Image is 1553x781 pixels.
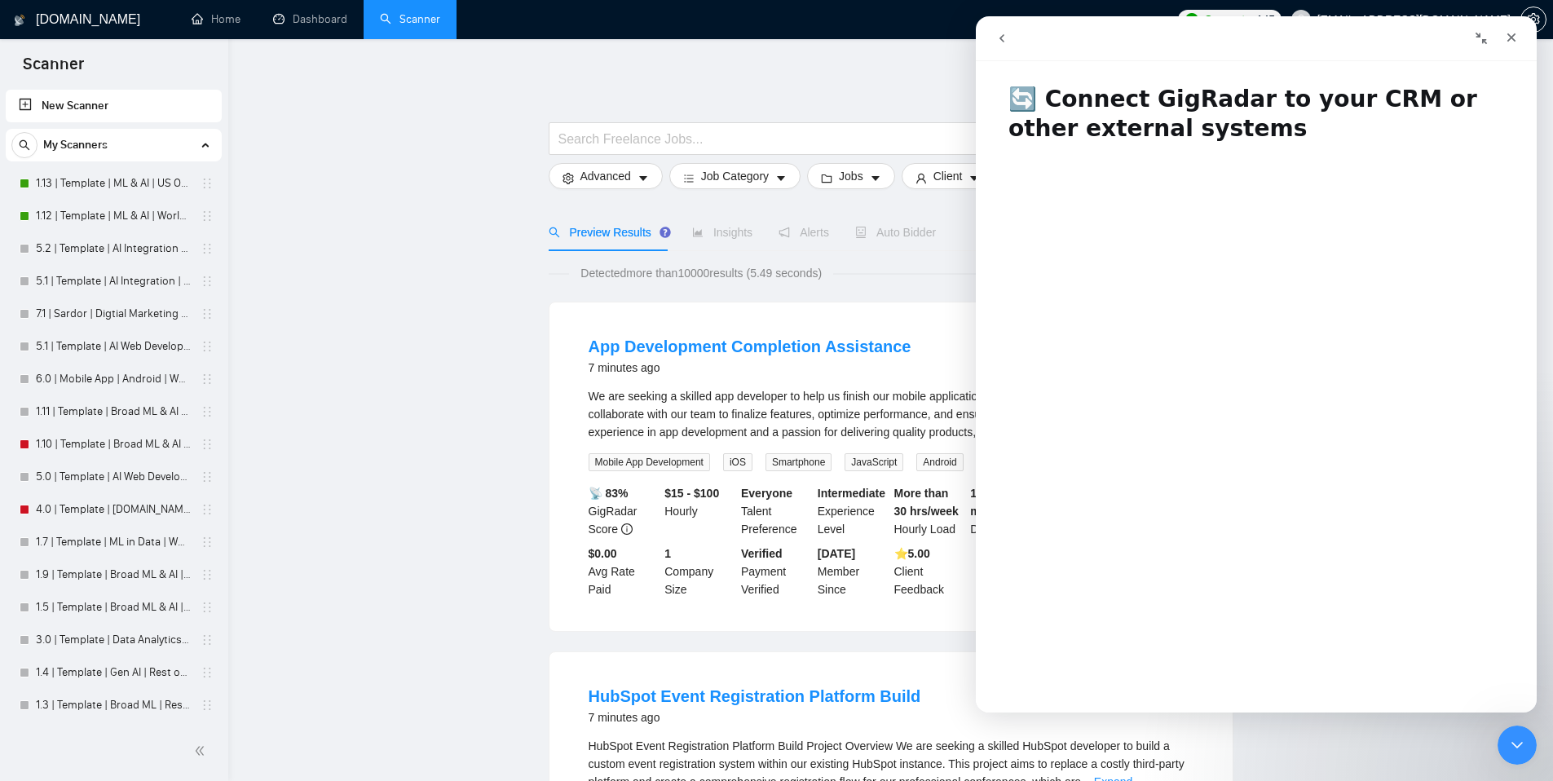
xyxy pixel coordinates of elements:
span: Insights [692,226,752,239]
a: 5.2 | Template | AI Integration | US Only [36,232,191,265]
b: More than 30 hrs/week [894,487,959,518]
a: 7.1 | Sardor | Digtial Marketing PPC | Worldwide [36,298,191,330]
div: Tooltip anchor [658,225,673,240]
span: notification [779,227,790,238]
span: Mobile App Development [589,453,710,471]
div: Hourly Load [891,484,968,538]
a: HubSpot Event Registration Platform Build [589,687,921,705]
span: holder [201,373,214,386]
span: holder [201,340,214,353]
div: 7 minutes ago [589,708,921,727]
div: 7 minutes ago [589,358,911,377]
span: iOS [723,453,752,471]
span: Connects: [1204,11,1253,29]
a: New Scanner [19,90,209,122]
div: Avg Rate Paid [585,545,662,598]
a: 1.11 | Template | Broad ML & AI | [GEOGRAPHIC_DATA] Only [36,395,191,428]
span: holder [201,307,214,320]
div: Hourly [661,484,738,538]
b: 1 to 3 months [970,487,1012,518]
b: 📡 83% [589,487,629,500]
a: setting [1520,13,1546,26]
span: Job Category [701,167,769,185]
a: 1.3 | Template | Broad ML | Rest of the World [36,689,191,721]
input: Search Freelance Jobs... [558,129,994,149]
span: caret-down [638,172,649,184]
a: 1.9 | Template | Broad ML & AI | Rest of the World [36,558,191,591]
a: 1.7 | Template | ML in Data | Worldwide [36,526,191,558]
b: 1 [664,547,671,560]
li: New Scanner [6,90,222,122]
button: folderJobscaret-down [807,163,895,189]
span: Scanner [10,52,97,86]
a: 1.10 | Template | Broad ML & AI | Worldwide [36,428,191,461]
a: homeHome [192,12,240,26]
span: search [12,139,37,151]
a: searchScanner [380,12,440,26]
span: 145 [1256,11,1274,29]
span: holder [201,633,214,646]
div: Company Size [661,545,738,598]
span: Jobs [839,167,863,185]
span: holder [201,242,214,255]
div: Payment Verified [738,545,814,598]
a: 1.4 | Template | Gen AI | Rest of the World [36,656,191,689]
span: holder [201,275,214,288]
span: holder [201,470,214,483]
a: 5.1 | Template | AI Integration | Worldwide [36,265,191,298]
div: Duration [967,484,1043,538]
a: 6.0 | Mobile App | Android | Worldwide [36,363,191,395]
span: Preview Results [549,226,666,239]
a: dashboardDashboard [273,12,347,26]
div: Experience Level [814,484,891,538]
span: caret-down [870,172,881,184]
span: Android [916,453,963,471]
span: info-circle [621,523,633,535]
div: Client Feedback [891,545,968,598]
a: App Development Completion Assistance [589,338,911,355]
span: holder [201,405,214,418]
span: user [1295,14,1307,25]
a: 5.0 | Template | AI Web Development | [GEOGRAPHIC_DATA] Only [36,461,191,493]
span: Detected more than 10000 results (5.49 seconds) [569,264,833,282]
a: 4.0 | Template | [DOMAIN_NAME] | Worldwide [36,493,191,526]
button: userClientcaret-down [902,163,995,189]
span: holder [201,601,214,614]
span: user [915,172,927,184]
iframe: Intercom live chat [1498,726,1537,765]
a: 1.12 | Template | ML & AI | Worldwide [36,200,191,232]
b: ⭐️ 5.00 [894,547,930,560]
span: holder [201,438,214,451]
span: setting [1521,13,1546,26]
a: 1.13 | Template | ML & AI | US Only [36,167,191,200]
button: search [11,132,38,158]
span: Alerts [779,226,829,239]
span: search [549,227,560,238]
span: holder [201,568,214,581]
span: Client [933,167,963,185]
span: Auto Bidder [855,226,936,239]
div: Talent Preference [738,484,814,538]
iframe: Intercom live chat [976,16,1537,713]
a: 3.0 | Template | Data Analytics | World Wide [36,624,191,656]
b: [DATE] [818,547,855,560]
span: double-left [194,743,210,759]
span: folder [821,172,832,184]
div: Member Since [814,545,891,598]
b: $0.00 [589,547,617,560]
span: holder [201,699,214,712]
span: holder [201,666,214,679]
span: We are seeking a skilled app developer to help us finish our mobile application project. The idea... [589,390,1188,439]
span: robot [855,227,867,238]
span: setting [563,172,574,184]
span: holder [201,177,214,190]
img: upwork-logo.png [1185,13,1198,26]
a: 1.5 | Template | Broad ML & AI | Big 5 [36,591,191,624]
span: area-chart [692,227,704,238]
span: JavaScript [845,453,903,471]
span: Smartphone [765,453,832,471]
button: barsJob Categorycaret-down [669,163,801,189]
a: 5.1 | Template | AI Web Developer | Worldwide [36,330,191,363]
